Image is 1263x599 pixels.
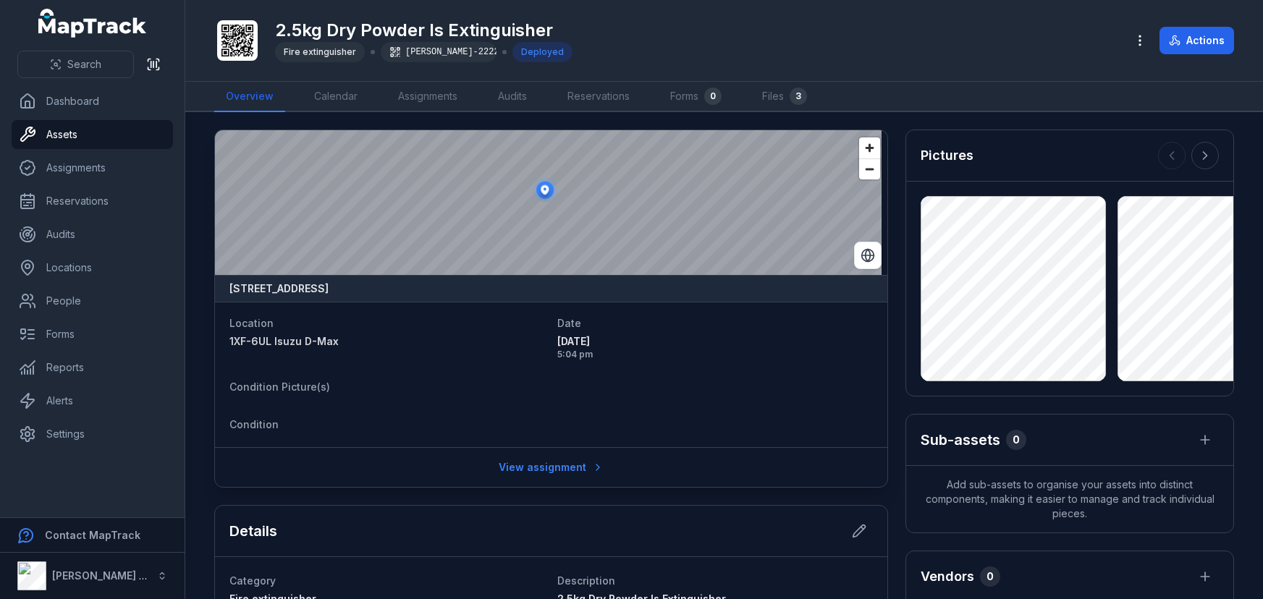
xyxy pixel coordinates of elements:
[659,82,733,112] a: Forms0
[381,42,497,62] div: [PERSON_NAME]-2222
[512,42,573,62] div: Deployed
[229,335,339,347] span: 1XF-6UL Isuzu D-Max
[67,57,101,72] span: Search
[557,574,615,587] span: Description
[229,317,274,329] span: Location
[12,187,173,216] a: Reservations
[52,569,153,582] strong: [PERSON_NAME] Air
[303,82,369,112] a: Calendar
[557,317,581,329] span: Date
[229,281,329,296] strong: [STREET_ADDRESS]
[557,334,874,349] span: [DATE]
[229,521,277,541] h2: Details
[12,220,173,249] a: Audits
[12,87,173,116] a: Dashboard
[45,529,140,541] strong: Contact MapTrack
[12,286,173,315] a: People
[12,420,173,449] a: Settings
[486,82,538,112] a: Audits
[557,334,874,360] time: 8/26/2025, 5:04:20 PM
[386,82,469,112] a: Assignments
[229,381,330,393] span: Condition Picture(s)
[1006,430,1026,450] div: 0
[859,158,880,179] button: Zoom out
[229,574,276,587] span: Category
[229,334,546,349] a: 1XF-6UL Isuzu D-Max
[556,82,641,112] a: Reservations
[214,82,285,112] a: Overview
[17,51,134,78] button: Search
[980,566,1000,587] div: 0
[751,82,819,112] a: Files3
[12,320,173,349] a: Forms
[284,46,356,57] span: Fire extinguisher
[906,466,1233,532] span: Add sub-assets to organise your assets into distinct components, making it easier to manage and t...
[12,120,173,149] a: Assets
[229,418,279,430] span: Condition
[12,386,173,415] a: Alerts
[790,88,807,105] div: 3
[12,353,173,382] a: Reports
[38,9,147,38] a: MapTrack
[854,242,882,269] button: Switch to Satellite View
[921,145,973,166] h3: Pictures
[275,19,573,42] h1: 2.5kg Dry Powder Is Extinguisher
[704,88,722,105] div: 0
[12,153,173,182] a: Assignments
[921,566,974,587] h3: Vendors
[557,349,874,360] span: 5:04 pm
[859,137,880,158] button: Zoom in
[921,430,1000,450] h2: Sub-assets
[489,454,613,481] a: View assignment
[12,253,173,282] a: Locations
[215,130,882,275] canvas: Map
[1159,27,1234,54] button: Actions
